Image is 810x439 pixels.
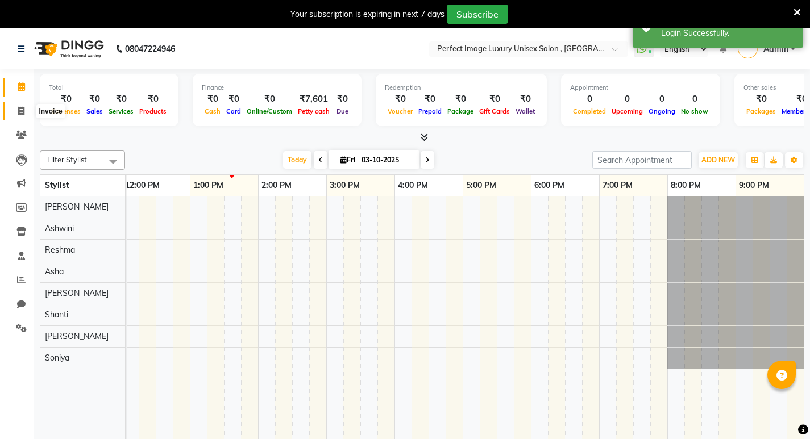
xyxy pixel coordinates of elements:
a: 5:00 PM [463,177,499,194]
span: Fri [338,156,358,164]
div: ₹0 [106,93,136,106]
a: 9:00 PM [736,177,772,194]
div: ₹0 [385,93,416,106]
div: ₹0 [84,93,106,106]
span: Asha [45,266,64,277]
span: Services [106,107,136,115]
a: 6:00 PM [531,177,567,194]
a: 1:00 PM [190,177,226,194]
a: 3:00 PM [327,177,363,194]
div: ₹0 [49,93,84,106]
a: 4:00 PM [395,177,431,194]
span: Prepaid [416,107,445,115]
div: ₹0 [416,93,445,106]
span: Completed [570,107,609,115]
span: ADD NEW [701,156,735,164]
img: Admin [738,39,758,58]
span: Filter Stylist [47,155,87,164]
a: 2:00 PM [259,177,294,194]
span: Ashwini [45,223,74,233]
span: No show [678,107,711,115]
div: ₹0 [136,93,169,106]
div: ₹0 [223,93,244,106]
div: Total [49,83,169,93]
div: ₹0 [202,93,223,106]
input: Search Appointment [592,151,692,169]
span: Package [445,107,476,115]
span: Online/Custom [244,107,295,115]
span: Voucher [385,107,416,115]
div: Invoice [36,104,65,118]
div: Finance [202,83,352,93]
div: ₹0 [244,93,295,106]
span: Products [136,107,169,115]
img: logo [29,33,107,65]
span: Packages [743,107,779,115]
a: 8:00 PM [668,177,704,194]
div: 0 [646,93,678,106]
span: Petty cash [295,107,333,115]
button: ADD NEW [699,152,738,168]
span: [PERSON_NAME] [45,202,109,212]
span: [PERSON_NAME] [45,288,109,298]
span: Soniya [45,353,69,363]
div: Redemption [385,83,538,93]
div: ₹0 [476,93,513,106]
span: Sales [84,107,106,115]
span: Gift Cards [476,107,513,115]
span: Due [334,107,351,115]
b: 08047224946 [125,33,175,65]
span: Today [283,151,311,169]
span: Upcoming [609,107,646,115]
div: ₹0 [743,93,779,106]
div: ₹0 [333,93,352,106]
span: Stylist [45,180,69,190]
span: Admin [763,43,788,55]
div: ₹0 [445,93,476,106]
button: Subscribe [447,5,508,24]
div: 0 [609,93,646,106]
a: 12:00 PM [122,177,163,194]
span: [PERSON_NAME] [45,331,109,341]
span: Cash [202,107,223,115]
span: Wallet [513,107,538,115]
input: 2025-10-03 [358,152,415,169]
div: ₹7,601 [295,93,333,106]
span: Reshma [45,245,75,255]
div: ₹0 [513,93,538,106]
span: Shanti [45,310,68,320]
div: 0 [678,93,711,106]
span: Ongoing [646,107,678,115]
div: Appointment [570,83,711,93]
a: 7:00 PM [600,177,635,194]
div: Your subscription is expiring in next 7 days [290,9,445,20]
div: 0 [570,93,609,106]
div: Login Successfully. [661,27,795,39]
span: Card [223,107,244,115]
